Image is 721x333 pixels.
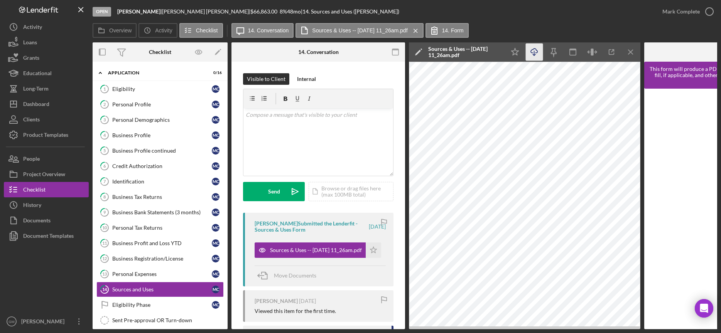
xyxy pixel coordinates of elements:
[4,127,89,143] button: Product Templates
[4,166,89,182] button: Project Overview
[103,133,106,138] tspan: 4
[112,317,223,323] div: Sent Pre-approval OR Turn-down
[96,297,224,313] a: Eligibility PhaseMC
[4,35,89,50] a: Loans
[4,213,89,228] button: Documents
[96,174,224,189] a: 7IdentificationMC
[4,314,89,329] button: GM[PERSON_NAME]
[96,235,224,251] a: 11Business Profit and Loss YTDMC
[112,132,212,138] div: Business Profile
[23,197,41,215] div: History
[4,66,89,81] button: Educational
[4,228,89,244] button: Document Templates
[102,240,107,246] tspan: 11
[212,178,220,185] div: M C
[103,210,106,215] tspan: 9
[102,225,107,230] tspan: 10
[96,112,224,128] a: 3Personal DemographicsMC
[274,272,316,279] span: Move Documents
[108,71,203,75] div: Application
[4,19,89,35] button: Activity
[212,131,220,139] div: M C
[212,147,220,155] div: M C
[4,112,89,127] a: Clients
[93,23,137,38] button: Overview
[117,8,160,15] b: [PERSON_NAME]
[4,151,89,166] a: People
[96,158,224,174] a: 6Credit AuthorizationMC
[295,23,423,38] button: Sources & Uses -- [DATE] 11_26am.pdf
[103,194,106,199] tspan: 8
[19,314,69,331] div: [PERSON_NAME]
[196,27,218,34] label: Checklist
[179,23,223,38] button: Checklist
[23,213,51,230] div: Documents
[149,49,171,55] div: Checklist
[301,8,399,15] div: | 14. Sources and Uses ([PERSON_NAME])
[103,163,106,168] tspan: 6
[112,148,212,154] div: Business Profile continued
[248,27,289,34] label: 14. Conversation
[112,178,212,185] div: Identification
[299,298,316,304] time: 2025-08-08 15:22
[4,197,89,213] a: History
[312,27,407,34] label: Sources & Uses -- [DATE] 11_26am.pdf
[250,8,280,15] div: $66,863.00
[212,101,220,108] div: M C
[270,247,362,253] div: Sources & Uses -- [DATE] 11_26am.pdf
[297,73,316,85] div: Internal
[102,287,107,292] tspan: 14
[102,271,107,276] tspan: 13
[212,116,220,124] div: M C
[293,73,320,85] button: Internal
[96,313,224,328] a: Sent Pre-approval OR Turn-down
[212,209,220,216] div: M C
[426,23,469,38] button: 14. Form
[109,27,132,34] label: Overview
[138,23,177,38] button: Activity
[112,240,212,246] div: Business Profit and Loss YTD
[96,220,224,235] a: 10Personal Tax ReturnsMC
[23,151,40,168] div: People
[695,299,713,318] div: Open Intercom Messenger
[96,81,224,97] a: 1EligibilityMC
[93,7,111,17] div: Open
[96,189,224,205] a: 8Business Tax ReturnsMC
[96,97,224,112] a: 2Personal ProfileMC
[155,27,172,34] label: Activity
[428,46,501,58] div: Sources & Uses -- [DATE] 11_26am.pdf
[103,102,106,107] tspan: 2
[298,49,339,55] div: 14. Conversation
[23,166,65,184] div: Project Overview
[4,81,89,96] a: Long-Term
[103,117,106,122] tspan: 3
[112,117,212,123] div: Personal Demographics
[231,23,294,38] button: 14. Conversation
[8,320,14,324] text: GM
[23,228,74,246] div: Document Templates
[96,143,224,158] a: 5Business Profile continuedMC
[4,96,89,112] a: Dashboard
[96,266,224,282] a: 13Personal ExpensesMC
[23,19,42,37] div: Activity
[212,239,220,247] div: M C
[255,266,324,285] button: Move Documents
[23,96,49,114] div: Dashboard
[212,270,220,278] div: M C
[102,256,107,261] tspan: 12
[212,301,220,309] div: M C
[117,8,162,15] div: |
[255,242,381,258] button: Sources & Uses -- [DATE] 11_26am.pdf
[268,182,280,201] div: Send
[23,81,49,98] div: Long-Term
[112,271,212,277] div: Personal Expenses
[96,251,224,266] a: 12Business Registration/LicenseMC
[112,256,212,262] div: Business Registration/License
[103,179,106,184] tspan: 7
[212,85,220,93] div: M C
[4,182,89,197] button: Checklist
[4,50,89,66] button: Grants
